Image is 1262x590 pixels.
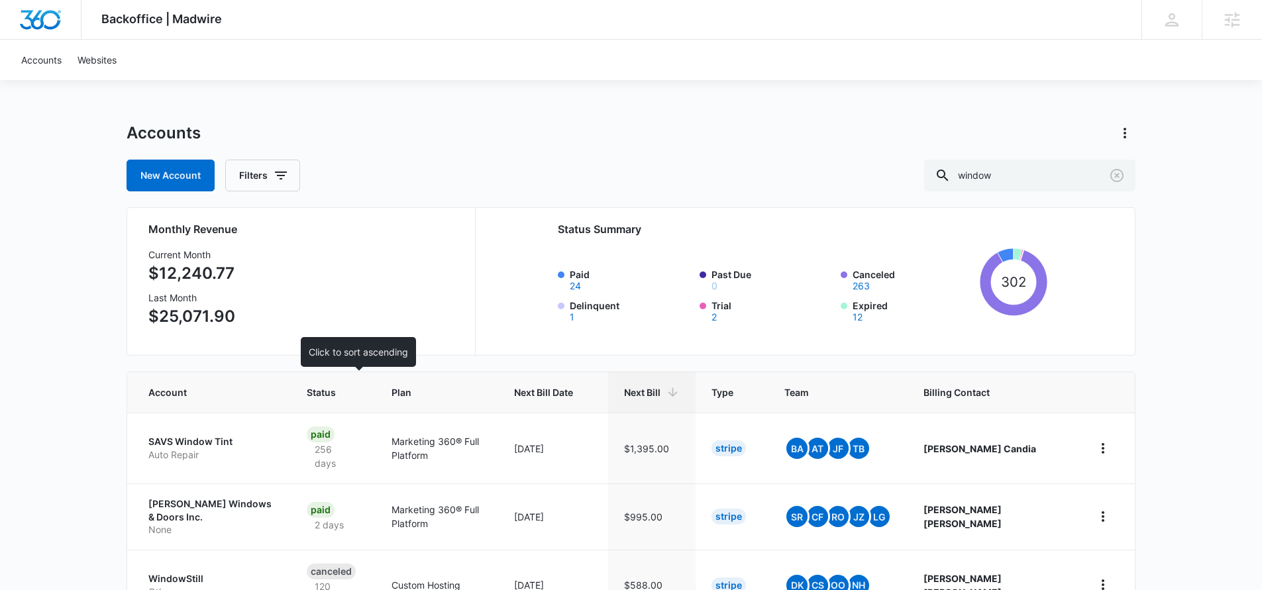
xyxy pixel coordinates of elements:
button: Expired [853,313,863,322]
label: Trial [711,299,833,322]
a: New Account [127,160,215,191]
h2: Status Summary [558,221,1047,237]
p: Auto Repair [148,448,275,462]
span: Type [711,385,733,399]
button: Actions [1114,123,1135,144]
span: AT [807,438,828,459]
span: Plan [392,385,482,399]
span: CF [807,506,828,527]
h2: Monthly Revenue [148,221,459,237]
div: Canceled [307,564,356,579]
button: Filters [225,160,300,191]
button: Clear [1106,165,1128,186]
span: RO [827,506,849,527]
button: home [1092,438,1114,459]
button: Paid [570,281,581,291]
span: Backoffice | Madwire [101,12,222,26]
a: SAVS Window TintAuto Repair [148,435,275,461]
p: WindowStill [148,572,275,585]
span: LG [868,506,890,527]
div: Stripe [711,440,746,456]
strong: [PERSON_NAME] [PERSON_NAME] [923,504,1002,529]
div: Click to sort ascending [301,337,416,367]
span: Team [784,385,872,399]
span: BA [786,438,808,459]
p: Marketing 360® Full Platform [392,503,482,530]
span: SR [786,506,808,527]
label: Expired [853,299,974,322]
p: Marketing 360® Full Platform [392,434,482,462]
span: JZ [848,506,869,527]
span: Account [148,385,256,399]
button: home [1092,506,1114,527]
div: Paid [307,502,335,518]
span: Billing Contact [923,385,1061,399]
td: [DATE] [498,413,608,483]
strong: [PERSON_NAME] Candia [923,443,1036,454]
button: Trial [711,313,717,322]
input: Search [924,160,1135,191]
h3: Current Month [148,248,235,262]
span: JF [827,438,849,459]
div: Stripe [711,509,746,524]
p: SAVS Window Tint [148,435,275,448]
p: [PERSON_NAME] Windows & Doors Inc. [148,497,275,523]
td: $1,395.00 [608,413,696,483]
span: TB [848,438,869,459]
p: $12,240.77 [148,262,235,285]
span: Status [307,385,341,399]
label: Delinquent [570,299,692,322]
span: Next Bill Date [514,385,573,399]
p: 2 days [307,518,352,532]
td: $995.00 [608,483,696,550]
label: Canceled [853,268,974,291]
button: Delinquent [570,313,574,322]
div: Paid [307,426,335,442]
label: Past Due [711,268,833,291]
label: Paid [570,268,692,291]
p: None [148,523,275,536]
p: $25,071.90 [148,305,235,328]
p: 256 days [307,442,360,470]
td: [DATE] [498,483,608,550]
h3: Last Month [148,291,235,305]
button: Canceled [853,281,870,291]
span: Next Bill [624,385,660,399]
tspan: 302 [1001,273,1026,290]
a: [PERSON_NAME] Windows & Doors Inc.None [148,497,275,536]
h1: Accounts [127,123,201,143]
a: Websites [70,40,125,80]
a: Accounts [13,40,70,80]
